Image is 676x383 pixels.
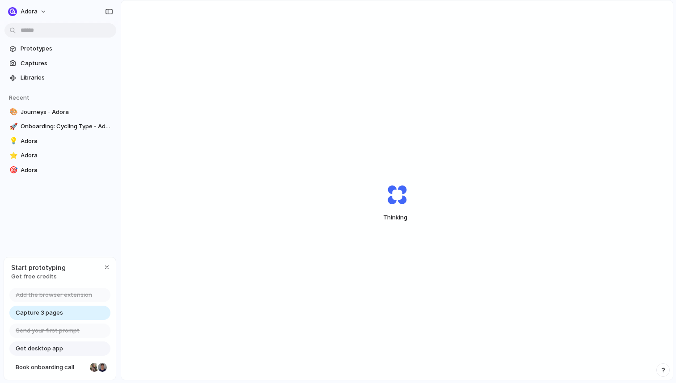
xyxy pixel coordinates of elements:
div: 🎯 [9,165,16,175]
button: 🎯 [8,166,17,175]
span: Prototypes [21,44,113,53]
span: adora [21,7,38,16]
span: Recent [9,94,30,101]
span: Send your first prompt [16,326,80,335]
a: 🚀Onboarding: Cycling Type - Adora [4,120,116,133]
span: Capture 3 pages [16,308,63,317]
div: ⭐ [9,151,16,161]
span: Journeys - Adora [21,108,113,117]
span: Adora [21,166,113,175]
div: 💡 [9,136,16,146]
button: adora [4,4,51,19]
span: Start prototyping [11,263,66,272]
span: Adora [21,151,113,160]
span: Get desktop app [16,344,63,353]
a: 💡Adora [4,135,116,148]
span: Add the browser extension [16,290,92,299]
button: ⭐ [8,151,17,160]
span: Get free credits [11,272,66,281]
button: 🎨 [8,108,17,117]
span: Book onboarding call [16,363,86,372]
span: Captures [21,59,113,68]
a: Libraries [4,71,116,84]
a: Captures [4,57,116,70]
div: Christian Iacullo [97,362,108,373]
a: ⭐Adora [4,149,116,162]
a: 🎨Journeys - Adora [4,105,116,119]
span: Thinking [366,213,428,222]
a: Prototypes [4,42,116,55]
span: Adora [21,137,113,146]
a: 🎯Adora [4,164,116,177]
button: 🚀 [8,122,17,131]
a: Get desktop app [9,341,110,356]
a: Book onboarding call [9,360,110,375]
button: 💡 [8,137,17,146]
span: Onboarding: Cycling Type - Adora [21,122,113,131]
span: Libraries [21,73,113,82]
div: Nicole Kubica [89,362,100,373]
div: 🎨 [9,107,16,117]
div: 🚀 [9,122,16,132]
